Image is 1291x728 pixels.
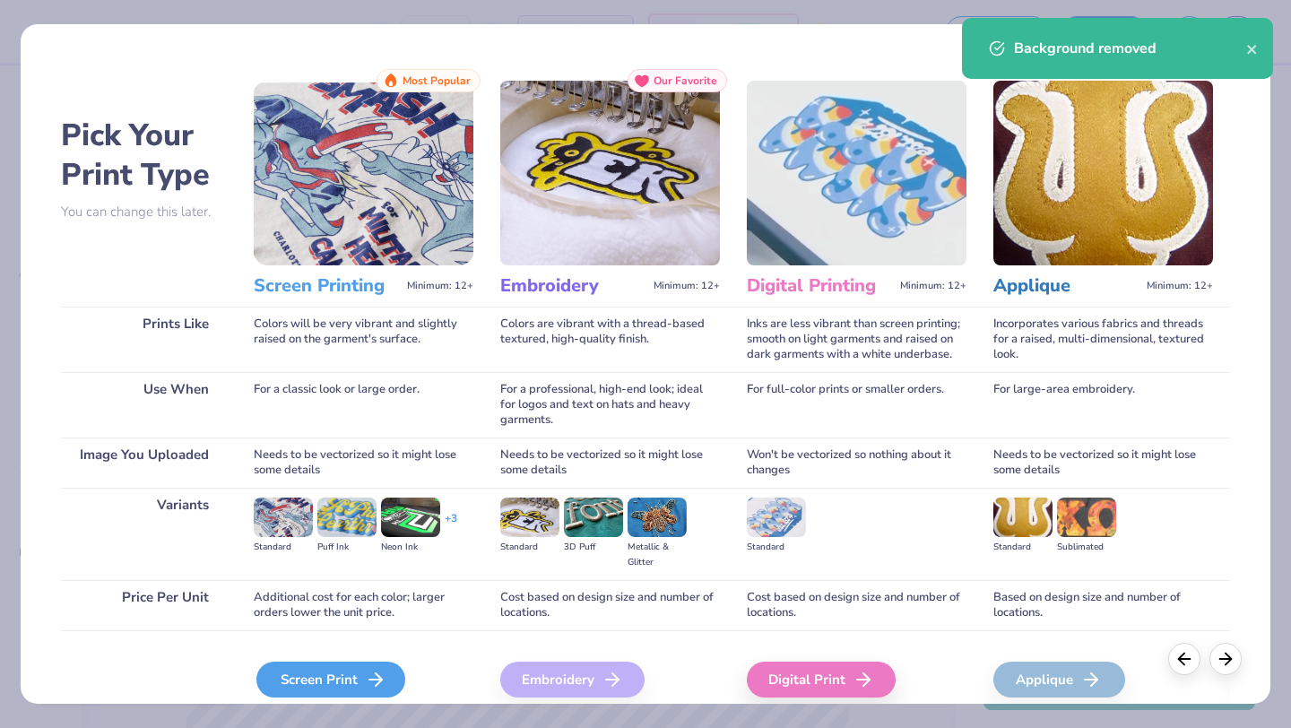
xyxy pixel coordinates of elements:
[747,438,966,488] div: Won't be vectorized so nothing about it changes
[500,662,645,698] div: Embroidery
[1246,38,1259,59] button: close
[993,701,1213,716] span: We'll vectorize your image.
[564,540,623,555] div: 3D Puff
[500,701,720,716] span: We'll vectorize your image.
[500,498,559,537] img: Standard
[317,498,377,537] img: Puff Ink
[747,662,896,698] div: Digital Print
[500,540,559,555] div: Standard
[1014,38,1246,59] div: Background removed
[747,580,966,630] div: Cost based on design size and number of locations.
[61,116,227,195] h2: Pick Your Print Type
[900,280,966,292] span: Minimum: 12+
[256,662,405,698] div: Screen Print
[317,540,377,555] div: Puff Ink
[445,511,457,542] div: + 3
[254,580,473,630] div: Additional cost for each color; larger orders lower the unit price.
[254,701,473,716] span: We'll vectorize your image.
[993,274,1139,298] h3: Applique
[747,372,966,438] div: For full-color prints or smaller orders.
[61,438,227,488] div: Image You Uploaded
[993,372,1213,438] div: For large-area embroidery.
[61,204,227,220] p: You can change this later.
[747,307,966,372] div: Inks are less vibrant than screen printing; smooth on light garments and raised on dark garments ...
[254,540,313,555] div: Standard
[61,372,227,438] div: Use When
[993,81,1213,265] img: Applique
[1057,498,1116,537] img: Sublimated
[747,274,893,298] h3: Digital Printing
[993,438,1213,488] div: Needs to be vectorized so it might lose some details
[500,307,720,372] div: Colors are vibrant with a thread-based textured, high-quality finish.
[61,580,227,630] div: Price Per Unit
[1057,540,1116,555] div: Sublimated
[500,274,646,298] h3: Embroidery
[654,74,717,87] span: Our Favorite
[628,498,687,537] img: Metallic & Glitter
[500,438,720,488] div: Needs to be vectorized so it might lose some details
[628,540,687,570] div: Metallic & Glitter
[747,498,806,537] img: Standard
[381,498,440,537] img: Neon Ink
[381,540,440,555] div: Neon Ink
[993,540,1053,555] div: Standard
[254,372,473,438] div: For a classic look or large order.
[254,307,473,372] div: Colors will be very vibrant and slightly raised on the garment's surface.
[1147,280,1213,292] span: Minimum: 12+
[993,662,1125,698] div: Applique
[403,74,471,87] span: Most Popular
[993,580,1213,630] div: Based on design size and number of locations.
[654,280,720,292] span: Minimum: 12+
[500,81,720,265] img: Embroidery
[254,498,313,537] img: Standard
[61,307,227,372] div: Prints Like
[254,81,473,265] img: Screen Printing
[254,438,473,488] div: Needs to be vectorized so it might lose some details
[254,274,400,298] h3: Screen Printing
[564,498,623,537] img: 3D Puff
[993,498,1053,537] img: Standard
[747,540,806,555] div: Standard
[500,580,720,630] div: Cost based on design size and number of locations.
[747,81,966,265] img: Digital Printing
[407,280,473,292] span: Minimum: 12+
[500,372,720,438] div: For a professional, high-end look; ideal for logos and text on hats and heavy garments.
[61,488,227,580] div: Variants
[993,307,1213,372] div: Incorporates various fabrics and threads for a raised, multi-dimensional, textured look.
